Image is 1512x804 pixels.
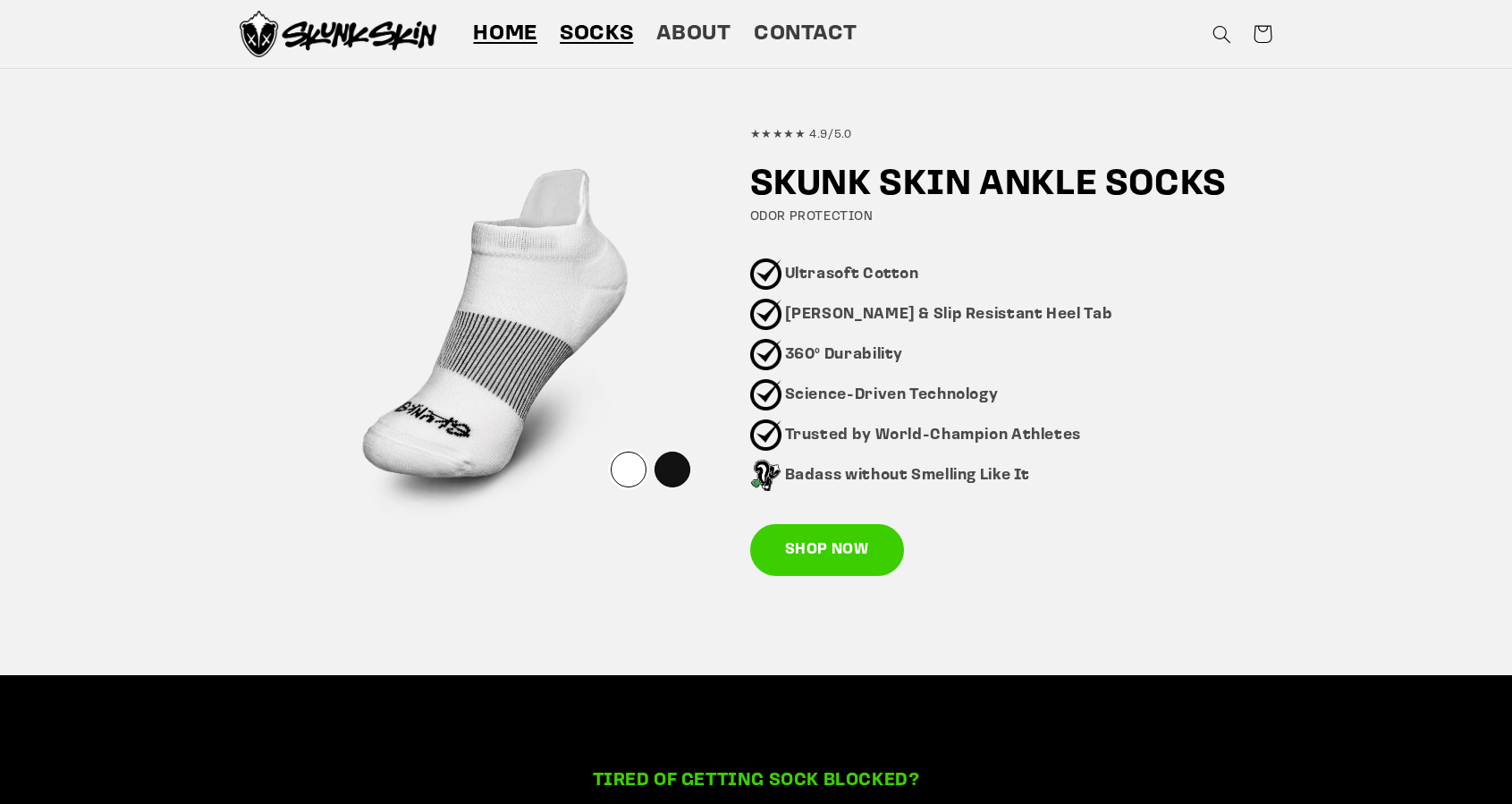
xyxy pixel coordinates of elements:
strong: Trusted by World-Champion Athletes [785,427,1081,443]
summary: Search [1201,13,1242,55]
a: SHOP NOW [750,524,904,576]
img: ANKWHTFront3D-Single.png [262,106,723,568]
h3: Tired of getting sock blocked? [466,769,1047,792]
img: Skunk Skin Anti-Odor Socks. [240,11,436,57]
strong: [PERSON_NAME] & Slip Resistant Heel Tab [785,307,1113,322]
h4: ODOR PROTECTION [750,208,1256,226]
span: Socks [560,21,633,48]
span: Home [473,21,537,48]
a: About [645,9,742,59]
h2: SKUNK SKIN ANKLE SOCKS [750,162,1256,208]
a: Contact [742,9,868,59]
span: Contact [754,21,857,48]
span: About [656,21,731,48]
strong: Ultrasoft Cotton [785,267,919,282]
strong: Science-Driven Technology [785,387,999,402]
a: Socks [549,9,645,59]
strong: 360° Durability [785,347,903,362]
h5: ★★★★★ 4.9/5.0 [750,128,1256,143]
a: Home [462,9,549,59]
strong: Badass without Smelling Like It [785,468,1031,483]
